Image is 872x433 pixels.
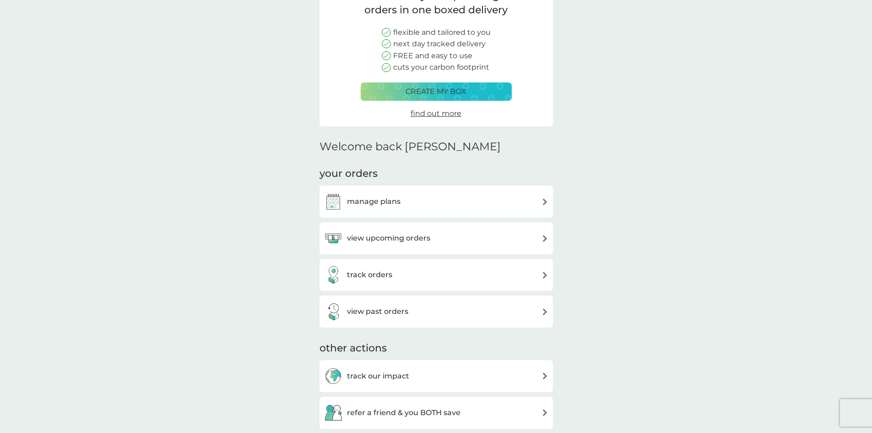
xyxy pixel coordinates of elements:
[347,306,408,318] h3: view past orders
[393,61,489,73] p: cuts your carbon footprint
[542,272,548,279] img: arrow right
[542,409,548,416] img: arrow right
[393,50,472,62] p: FREE and easy to use
[542,308,548,315] img: arrow right
[320,140,501,153] h2: Welcome back [PERSON_NAME]
[320,341,387,356] h3: other actions
[347,407,460,419] h3: refer a friend & you BOTH save
[320,167,378,181] h3: your orders
[542,373,548,379] img: arrow right
[406,86,466,98] p: create my box
[393,38,486,50] p: next day tracked delivery
[347,196,401,208] h3: manage plans
[542,235,548,242] img: arrow right
[411,109,461,118] span: find out more
[347,232,430,244] h3: view upcoming orders
[361,82,512,101] button: create my box
[393,27,491,38] p: flexible and tailored to you
[411,108,461,120] a: find out more
[347,269,392,281] h3: track orders
[347,370,409,382] h3: track our impact
[542,198,548,205] img: arrow right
